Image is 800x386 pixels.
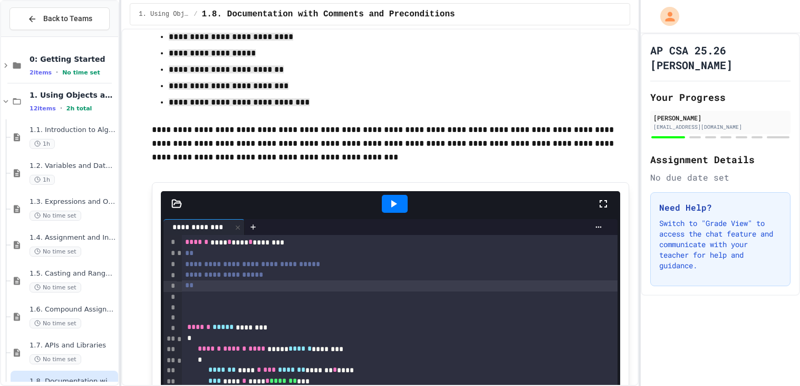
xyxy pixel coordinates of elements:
span: / [194,10,197,18]
div: [PERSON_NAME] [653,113,787,123]
span: 1.8. Documentation with Comments and Preconditions [202,8,455,21]
span: No time set [30,283,81,293]
span: 1h [30,175,55,185]
span: 0: Getting Started [30,54,116,64]
span: No time set [30,247,81,257]
div: [EMAIL_ADDRESS][DOMAIN_NAME] [653,123,787,131]
h1: AP CSA 25.26 [PERSON_NAME] [650,43,791,72]
button: Back to Teams [9,7,110,30]
span: 1.2. Variables and Data Types [30,162,116,171]
span: 1.1. Introduction to Algorithms, Programming, and Compilers [30,126,116,135]
p: Switch to "Grade View" to access the chat feature and communicate with your teacher for help and ... [659,218,782,271]
span: No time set [30,318,81,328]
h2: Assignment Details [650,152,791,167]
span: 1.5. Casting and Ranges of Values [30,269,116,278]
span: 1.4. Assignment and Input [30,233,116,242]
span: No time set [62,69,100,76]
span: 2h total [66,105,92,112]
span: 12 items [30,105,56,112]
span: 1.7. APIs and Libraries [30,341,116,350]
span: Back to Teams [43,13,92,24]
h2: Your Progress [650,90,791,105]
span: • [60,104,62,112]
span: 1. Using Objects and Methods [139,10,189,18]
div: No due date set [650,171,791,184]
span: 2 items [30,69,52,76]
span: 1h [30,139,55,149]
span: 1.8. Documentation with Comments and Preconditions [30,377,116,386]
div: My Account [649,4,682,29]
span: No time set [30,211,81,221]
span: 1.6. Compound Assignment Operators [30,305,116,314]
h3: Need Help? [659,201,782,214]
span: 1. Using Objects and Methods [30,90,116,100]
span: No time set [30,354,81,364]
span: • [56,68,58,77]
span: 1.3. Expressions and Output [New] [30,197,116,206]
